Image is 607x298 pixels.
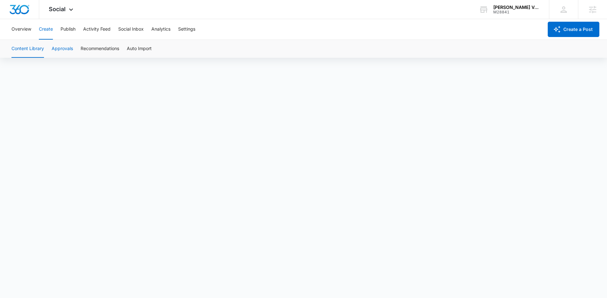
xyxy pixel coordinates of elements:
[178,19,195,40] button: Settings
[493,10,540,14] div: account id
[81,40,119,58] button: Recommendations
[118,19,144,40] button: Social Inbox
[52,40,73,58] button: Approvals
[151,19,170,40] button: Analytics
[83,19,111,40] button: Activity Feed
[39,19,53,40] button: Create
[11,19,31,40] button: Overview
[49,6,66,12] span: Social
[11,40,44,58] button: Content Library
[548,22,599,37] button: Create a Post
[61,19,76,40] button: Publish
[493,5,540,10] div: account name
[127,40,152,58] button: Auto Import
